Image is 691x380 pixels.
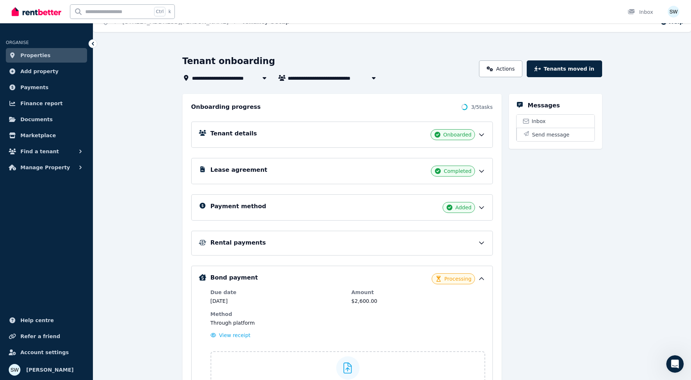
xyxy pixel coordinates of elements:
a: Payments [6,80,87,95]
dd: [DATE] [211,297,344,305]
h1: The RentBetter Team [35,7,96,12]
div: Please make sure to click the options to 'get more help' if we haven't answered your question. [6,34,119,64]
button: Emoji picker [11,238,17,244]
span: View receipt [219,332,250,338]
span: Properties [20,51,51,60]
div: Did that answer your question?The RentBetter Team • 17m ago [6,199,98,215]
dt: Amount [352,289,485,296]
h5: Lease agreement [211,166,267,174]
span: Added [455,204,472,211]
textarea: Message… [6,223,140,235]
a: Help centre [6,313,87,328]
div: While we can help you collect the payment, we aren't able to lodge the bond for you. [12,180,134,194]
span: ORGANISE [6,40,29,45]
span: Send message [532,131,570,138]
span: Completed [444,167,471,175]
h5: Bond payment [211,273,258,282]
a: Account settings [6,345,87,360]
img: RentBetter [12,6,61,17]
a: Properties [6,48,87,63]
span: Add property [20,67,59,76]
a: Finance report [6,96,87,111]
span: Documents [20,115,53,124]
div: Inbox [628,8,653,16]
button: Tenants moved in [527,60,602,77]
img: Rental Payments [199,240,206,245]
dt: Method [211,310,344,318]
a: Marketplace [6,128,87,143]
span: Payments [20,83,48,92]
a: Source reference 5473328: [43,77,49,83]
span: Finance report [20,99,63,108]
span: Ctrl [154,7,165,16]
span: Processing [444,275,472,282]
div: The RentBetter Team says… [6,34,140,65]
div: Please make sure to click the options to 'get more help' if we haven't answered your question. [12,38,114,60]
button: View receipt [211,332,251,339]
h5: Messages [528,101,560,110]
button: go back [5,3,19,17]
a: Refer a friend [6,329,87,344]
dt: Due date [211,289,344,296]
h5: Payment method [211,202,266,211]
button: Send message [517,128,594,141]
h5: Tenant details [211,129,257,138]
img: Profile image for The RentBetter Team [21,4,32,16]
div: No, we don't lodge the bond with the RTA on your behalf.Source reference 5473328: Unfortunately, ... [6,65,140,199]
span: Onboarded [443,131,472,138]
div: Close [128,3,141,16]
iframe: Intercom live chat [666,355,684,373]
span: Marketplace [20,131,56,140]
button: Send a message… [125,235,137,247]
span: Find a tenant [20,147,59,156]
img: Sam Watson [668,6,679,17]
div: No, we don't lodge the bond with the RTA on your behalf. Unfortunately, we're not able to lodge t... [12,69,134,91]
span: Refer a friend [20,332,60,341]
button: Find a tenant [6,144,87,159]
span: Manage Property [20,163,70,172]
div: If we collect the bond payment through our platform, the funds are transferred to your bank accou... [12,94,134,130]
h1: Tenant onboarding [182,55,275,67]
span: Help centre [20,316,54,325]
div: Did that answer your question? [12,203,92,211]
a: Documents [6,112,87,127]
div: The RentBetter Team says… [6,199,140,231]
a: Inbox [517,115,594,128]
div: For Queensland properties, we actually recommend using the RTA Web Service where tenants pay the ... [12,133,134,176]
button: Manage Property [6,160,87,175]
dd: $2,600.00 [352,297,485,305]
button: Gif picker [23,238,29,244]
a: Add property [6,64,87,79]
img: Sam Watson [9,364,20,376]
img: Bond Details [199,274,206,281]
button: Home [114,3,128,17]
dd: Through platform [211,319,344,326]
a: Actions [479,60,522,77]
a: Source reference 5579329: [109,188,114,194]
h5: Rental payments [211,238,266,247]
span: Inbox [532,118,546,125]
button: Start recording [46,238,52,244]
div: The RentBetter Team says… [6,65,140,199]
button: Upload attachment [35,238,40,244]
span: Account settings [20,348,69,357]
div: The RentBetter Team • 17m ago [12,217,83,221]
span: 3 / 5 tasks [471,103,492,111]
span: [PERSON_NAME] [26,365,74,374]
h2: Onboarding progress [191,103,261,111]
span: k [168,9,171,15]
